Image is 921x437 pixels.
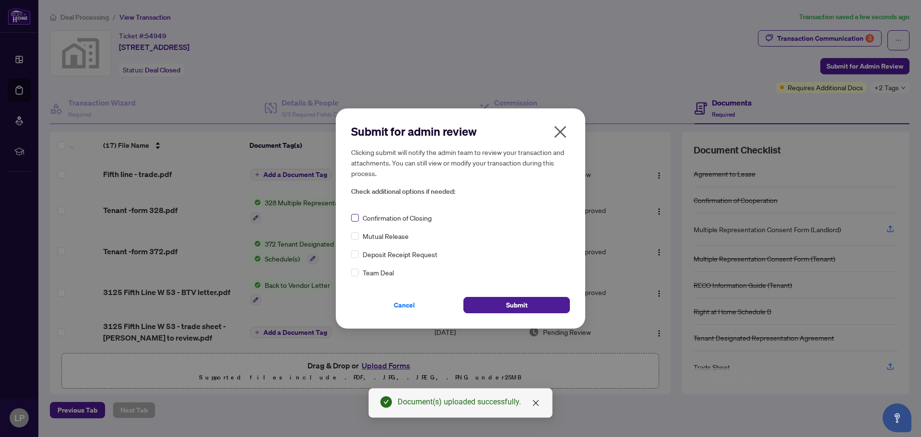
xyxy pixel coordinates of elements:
div: Document(s) uploaded successfully. [398,396,541,408]
span: Deposit Receipt Request [363,249,437,260]
span: Confirmation of Closing [363,213,432,223]
a: Close [531,398,541,408]
button: Cancel [351,297,458,313]
span: Team Deal [363,267,394,278]
span: close [532,399,540,407]
h5: Clicking submit will notify the admin team to review your transaction and attachments. You can st... [351,147,570,178]
span: Check additional options if needed: [351,186,570,197]
h2: Submit for admin review [351,124,570,139]
span: Submit [506,297,528,313]
button: Submit [463,297,570,313]
span: Mutual Release [363,231,409,241]
span: check-circle [380,396,392,408]
button: Open asap [883,403,911,432]
span: Cancel [394,297,415,313]
span: close [553,124,568,140]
